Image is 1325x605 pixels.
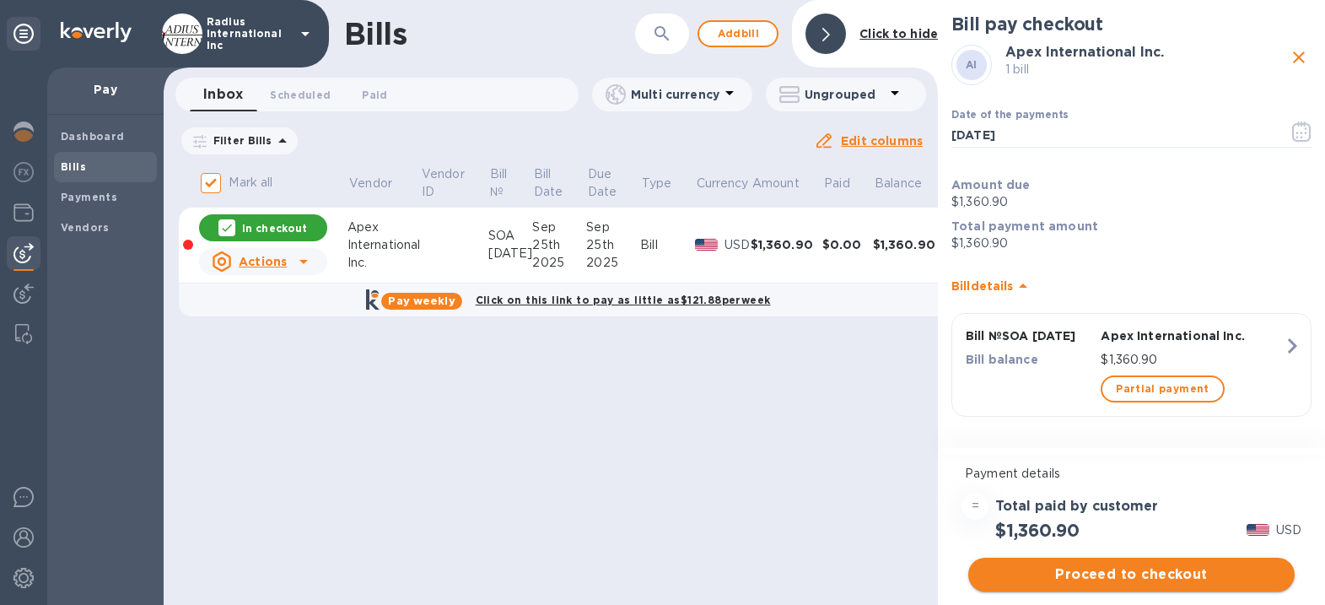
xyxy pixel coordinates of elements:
[1005,44,1164,60] b: Apex International Inc.
[965,465,1298,483] p: Payment details
[823,175,871,192] span: Paid
[347,236,421,254] div: International
[242,221,307,235] p: In checkout
[822,236,873,253] div: $0.00
[534,165,585,201] span: Bill Date
[1005,61,1286,78] p: 1 bill
[203,83,243,106] span: Inbox
[348,175,391,192] p: Vendor
[698,20,778,47] button: Addbill
[640,236,695,254] div: Bill
[61,160,86,173] b: Bills
[951,235,1312,252] p: $1,360.90
[805,86,885,103] p: Ungrouped
[751,175,821,192] span: Amount
[713,24,763,44] span: Add bill
[1116,379,1209,399] span: Partial payment
[586,236,640,254] div: 25th
[859,27,938,41] b: Click to hide
[642,175,672,192] p: Type
[1101,375,1224,402] button: Partial payment
[476,294,771,306] b: Click on this link to pay as little as $121.88 per week
[874,175,921,192] p: Balance
[534,165,563,201] p: Bill Date
[488,227,533,262] div: SOA [DATE]
[388,294,455,307] b: Pay weekly
[961,493,988,520] div: =
[697,175,749,192] p: Currency
[532,254,586,272] div: 2025
[951,219,1098,233] b: Total payment amount
[642,175,694,192] span: Type
[588,165,639,201] span: Due Date
[631,86,719,103] p: Multi currency
[532,236,586,254] div: 25th
[61,191,117,203] b: Payments
[951,279,1013,293] b: Bill details
[951,193,1312,211] p: $1,360.90
[489,165,509,201] p: Bill №
[951,14,1312,35] h2: Bill pay checkout
[7,17,40,51] div: Unpin categories
[751,236,822,253] div: $1,360.90
[951,178,1031,192] b: Amount due
[1286,45,1312,70] button: close
[61,22,132,42] img: Logo
[995,520,1079,541] h2: $1,360.90
[344,16,407,51] h1: Bills
[362,86,387,104] span: Paid
[61,81,150,98] p: Pay
[1101,351,1284,369] p: $1,360.90
[229,174,273,192] p: Mark all
[966,351,1094,368] p: Bill balance
[951,259,1312,313] div: Billdetails
[951,313,1312,417] button: Bill №SOA [DATE]Apex International Inc.Bill balance$1,360.90Partial payment
[422,165,465,201] p: Vendor ID
[1101,327,1284,344] p: Apex International Inc.
[968,558,1295,591] button: Proceed to checkout
[873,236,945,253] div: $1,360.90
[13,162,34,182] img: Foreign exchange
[239,255,287,268] u: Actions
[347,219,421,236] div: Apex
[724,236,751,254] p: USD
[586,254,640,272] div: 2025
[586,219,640,236] div: Sep
[751,175,799,192] p: Amount
[966,327,1094,344] p: Bill № SOA [DATE]
[874,175,943,192] span: Balance
[270,86,331,104] span: Scheduled
[966,58,978,71] b: AI
[588,165,617,201] p: Due Date
[61,221,110,234] b: Vendors
[823,175,849,192] p: Paid
[1247,524,1269,536] img: USD
[982,564,1281,585] span: Proceed to checkout
[995,499,1158,515] h3: Total paid by customer
[13,203,34,223] img: Wallets
[951,111,1068,121] label: Date of the payments
[695,239,718,251] img: USD
[489,165,531,201] span: Bill №
[532,219,586,236] div: Sep
[347,254,421,272] div: Inc.
[207,16,291,51] p: Radius International Inc
[61,130,125,143] b: Dashboard
[348,175,413,192] span: Vendor
[207,133,272,148] p: Filter Bills
[422,165,487,201] span: Vendor ID
[1276,521,1301,539] p: USD
[841,134,923,148] u: Edit columns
